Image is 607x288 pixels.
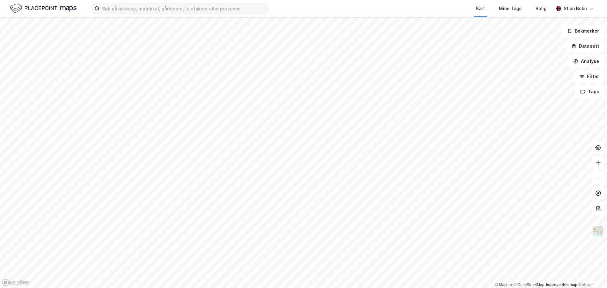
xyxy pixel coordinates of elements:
div: Kontrollprogram for chat [575,258,607,288]
div: Stian Bokn [564,5,587,12]
input: Søk på adresse, matrikkel, gårdeiere, leietakere eller personer [100,4,268,13]
img: logo.f888ab2527a4732fd821a326f86c7f29.svg [10,3,77,14]
div: Bolig [536,5,547,12]
button: Tags [575,85,604,98]
img: Z [592,225,604,237]
div: Kart [476,5,485,12]
button: Datasett [566,40,604,52]
a: Mapbox homepage [2,279,30,286]
a: OpenStreetMap [514,283,544,287]
a: Mapbox [495,283,512,287]
div: Mine Tags [499,5,522,12]
a: Improve this map [546,283,577,287]
iframe: Chat Widget [575,258,607,288]
button: Analyse [568,55,604,68]
button: Bokmerker [562,25,604,37]
button: Filter [574,70,604,83]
